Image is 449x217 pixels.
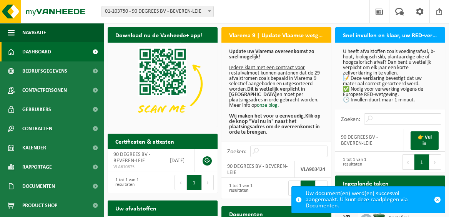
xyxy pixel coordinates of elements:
[306,187,430,213] div: Uw document(en) werd(en) succesvol aangemaakt. U kunt deze raadplegen via Documenten.
[22,61,67,81] span: Bedrijfsgegevens
[164,149,195,172] td: [DATE]
[22,81,67,100] span: Contactpersonen
[187,175,202,190] button: 1
[402,154,414,170] button: Previous
[229,113,321,135] b: Klik op de knop "Vul nu in" naast het plaatsingsadres om de overeenkomst in orde te brengen.
[108,134,182,149] h2: Certificaten & attesten
[301,167,325,172] strong: VLA903424
[108,27,210,42] h2: Download nu de Vanheede+ app!
[288,181,301,196] button: Previous
[335,176,396,190] h2: Ingeplande taken
[335,129,404,152] td: 90 DEGREES BV - BEVEREN-LEIE
[227,149,246,155] label: Zoeken:
[257,103,279,108] a: onze blog.
[22,157,52,177] span: Rapportage
[301,181,316,196] button: 1
[335,27,445,42] h2: Snel invullen en klaar, uw RED-verklaring voor 2025
[113,152,150,164] span: 90 DEGREES BV - BEVEREN-LEIE
[22,138,46,157] span: Kalender
[221,27,331,42] h2: Vlarema 9 | Update Vlaamse wetgeving
[108,43,218,125] img: Download de VHEPlus App
[202,175,214,190] button: Next
[229,65,305,76] u: Iedere klant met een contract voor restafval
[108,200,164,215] h2: Uw afvalstoffen
[111,174,159,191] div: 1 tot 1 van 1 resultaten
[229,86,305,98] b: Dit is wettelijk verplicht in [GEOGRAPHIC_DATA]
[343,49,437,103] p: U heeft afvalstoffen zoals voedingsafval, b-hout, biologisch slib, plantaardige olie of hoogcalor...
[22,196,57,215] span: Product Shop
[113,164,158,170] span: VLA610875
[414,154,429,170] button: 1
[175,175,187,190] button: Previous
[229,49,314,60] b: Update uw Vlarema overeenkomst zo snel mogelijk!
[341,116,360,123] label: Zoeken:
[22,100,51,119] span: Gebruikers
[22,23,46,42] span: Navigatie
[102,6,213,17] span: 01-103750 - 90 DEGREES BV - BEVEREN-LEIE
[229,113,305,119] u: Wij maken het voor u eenvoudig.
[101,6,214,17] span: 01-103750 - 90 DEGREES BV - BEVEREN-LEIE
[225,180,273,197] div: 1 tot 1 van 1 resultaten
[429,154,441,170] button: Next
[229,49,324,135] p: moet kunnen aantonen dat de 29 afvalstromen zoals bepaald in Vlarema 9 selectief aangeboden en ui...
[411,131,439,150] a: 👉 Vul in
[339,154,386,171] div: 1 tot 1 van 1 resultaten
[22,119,52,138] span: Contracten
[316,181,328,196] button: Next
[22,177,55,196] span: Documenten
[22,42,51,61] span: Dashboard
[221,161,295,178] td: 90 DEGREES BV - BEVEREN-LEIE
